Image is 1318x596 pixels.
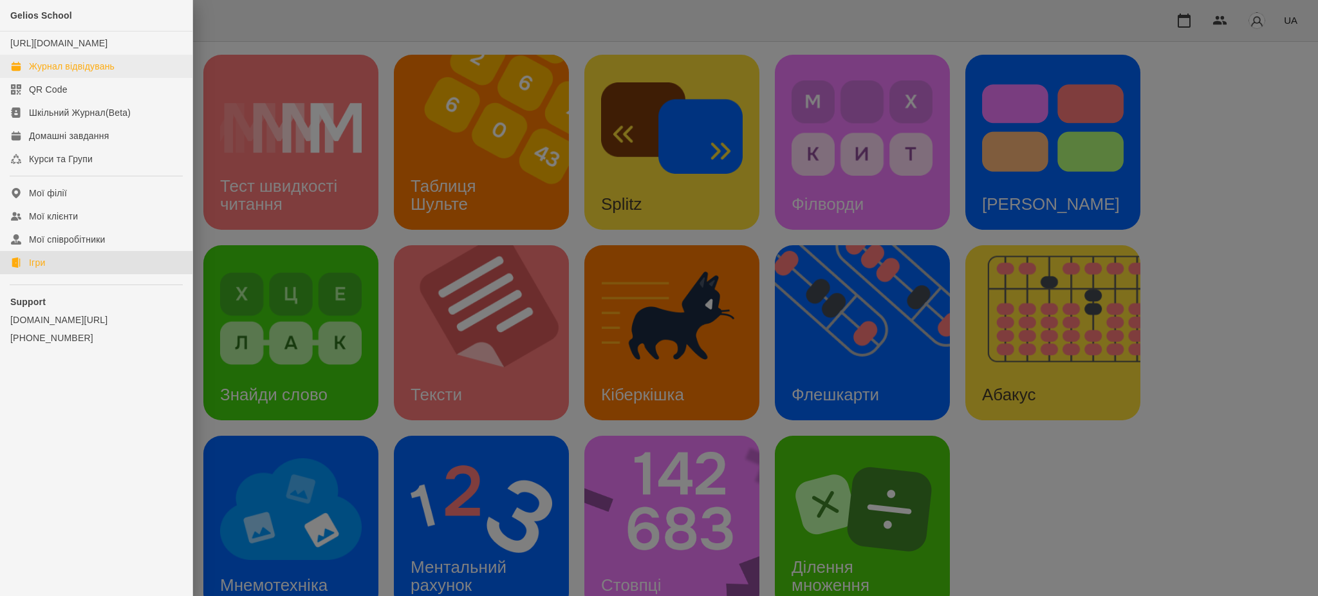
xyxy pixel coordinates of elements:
[29,210,78,223] div: Мої клієнти
[29,60,115,73] div: Журнал відвідувань
[29,129,109,142] div: Домашні завдання
[10,331,182,344] a: [PHONE_NUMBER]
[10,295,182,308] p: Support
[10,313,182,326] a: [DOMAIN_NAME][URL]
[29,83,68,96] div: QR Code
[10,10,72,21] span: Gelios School
[29,233,106,246] div: Мої співробітники
[29,187,67,200] div: Мої філії
[29,256,45,269] div: Ігри
[29,106,131,119] div: Шкільний Журнал(Beta)
[10,38,107,48] a: [URL][DOMAIN_NAME]
[29,153,93,165] div: Курси та Групи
